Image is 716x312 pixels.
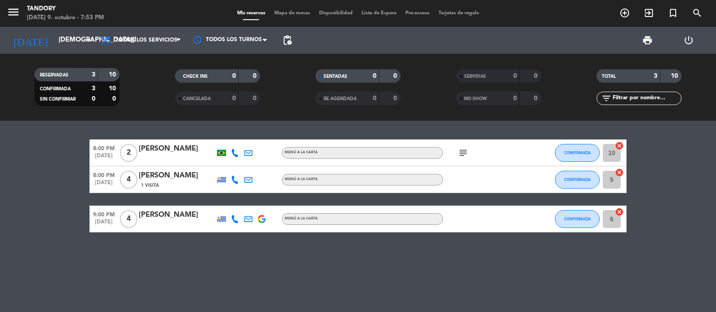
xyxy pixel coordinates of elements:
[120,144,137,162] span: 2
[324,74,347,79] span: SENTADAS
[458,148,469,158] i: subject
[619,8,630,18] i: add_circle_outline
[464,97,487,101] span: NO SHOW
[120,210,137,228] span: 4
[615,168,624,177] i: cancel
[92,96,95,102] strong: 0
[89,143,118,153] span: 8:00 PM
[642,35,653,46] span: print
[393,73,399,79] strong: 0
[282,35,293,46] span: pending_actions
[7,30,54,50] i: [DATE]
[27,4,104,13] div: Tandory
[564,150,591,155] span: CONFIRMADA
[7,5,20,22] button: menu
[139,143,215,155] div: [PERSON_NAME]
[692,8,703,18] i: search
[232,95,236,101] strong: 0
[253,73,258,79] strong: 0
[671,73,680,79] strong: 10
[555,144,600,162] button: CONFIRMADA
[233,11,270,16] span: Mis reservas
[285,177,318,181] span: MENÚ A LA CARTA
[434,11,484,16] span: Tarjetas de regalo
[232,73,236,79] strong: 0
[141,182,159,189] span: 1 Visita
[115,37,177,43] span: Todos los servicios
[615,141,624,150] i: cancel
[534,73,539,79] strong: 0
[139,170,215,181] div: [PERSON_NAME]
[668,8,678,18] i: turned_in_not
[373,95,376,101] strong: 0
[401,11,434,16] span: Pre-acceso
[315,11,357,16] span: Disponibilidad
[40,73,68,77] span: RESERVADAS
[357,11,401,16] span: Lista de Espera
[92,85,95,92] strong: 3
[253,95,258,101] strong: 0
[183,74,208,79] span: CHECK INS
[92,72,95,78] strong: 3
[602,74,616,79] span: TOTAL
[564,216,591,221] span: CONFIRMADA
[555,210,600,228] button: CONFIRMADA
[644,8,654,18] i: exit_to_app
[564,177,591,182] span: CONFIRMADA
[109,72,118,78] strong: 10
[40,87,71,91] span: CONFIRMADA
[285,217,318,220] span: MENÚ A LA CARTA
[464,74,486,79] span: SERVIDAS
[285,151,318,154] span: MENÚ A LA CARTA
[534,95,539,101] strong: 0
[120,171,137,189] span: 4
[668,27,709,54] div: LOG OUT
[89,180,118,190] span: [DATE]
[183,97,211,101] span: CANCELADA
[89,169,118,180] span: 8:00 PM
[612,93,681,103] input: Filtrar por nombre...
[270,11,315,16] span: Mapa de mesas
[615,207,624,216] i: cancel
[601,93,612,104] i: filter_list
[324,97,357,101] span: RE AGENDADA
[89,153,118,163] span: [DATE]
[683,35,694,46] i: power_settings_new
[513,73,517,79] strong: 0
[555,171,600,189] button: CONFIRMADA
[40,97,76,101] span: SIN CONFIRMAR
[83,35,94,46] i: arrow_drop_down
[654,73,657,79] strong: 3
[112,96,118,102] strong: 0
[393,95,399,101] strong: 0
[89,219,118,229] span: [DATE]
[109,85,118,92] strong: 10
[89,209,118,219] span: 9:00 PM
[7,5,20,19] i: menu
[27,13,104,22] div: [DATE] 9. octubre - 7:53 PM
[139,209,215,221] div: [PERSON_NAME]
[258,215,266,223] img: google-logo.png
[513,95,517,101] strong: 0
[373,73,376,79] strong: 0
